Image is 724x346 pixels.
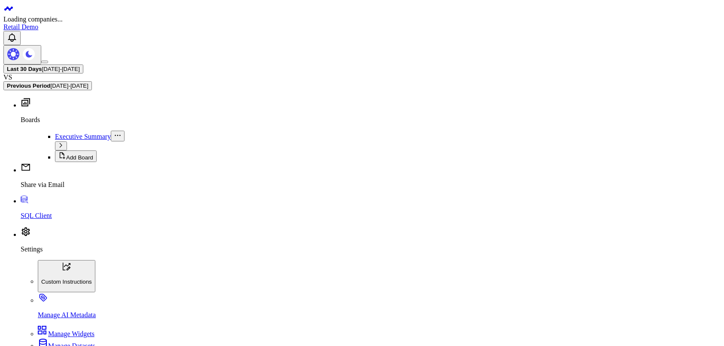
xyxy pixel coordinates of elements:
div: VS [3,73,721,81]
button: Custom Instructions [38,260,95,292]
button: Last 30 Days[DATE]-[DATE] [3,64,83,73]
button: Previous Period[DATE]-[DATE] [3,81,92,90]
a: Retail Demo [3,23,38,31]
span: Manage Widgets [48,330,94,337]
a: Manage AI Metadata [38,297,721,319]
p: Boards [21,116,721,124]
p: SQL Client [21,212,721,220]
p: Manage AI Metadata [38,311,721,319]
p: Custom Instructions [41,279,92,285]
span: [DATE] - [DATE] [50,83,88,89]
b: Previous Period [7,83,50,89]
b: Last 30 Days [7,66,42,72]
a: Executive Summary [55,133,111,140]
p: Share via Email [21,181,721,189]
div: Loading companies... [3,15,721,23]
p: Settings [21,245,721,253]
span: [DATE] - [DATE] [42,66,80,72]
a: SQL Client [21,197,721,220]
button: Add Board [55,150,97,162]
a: Manage Widgets [38,330,94,337]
